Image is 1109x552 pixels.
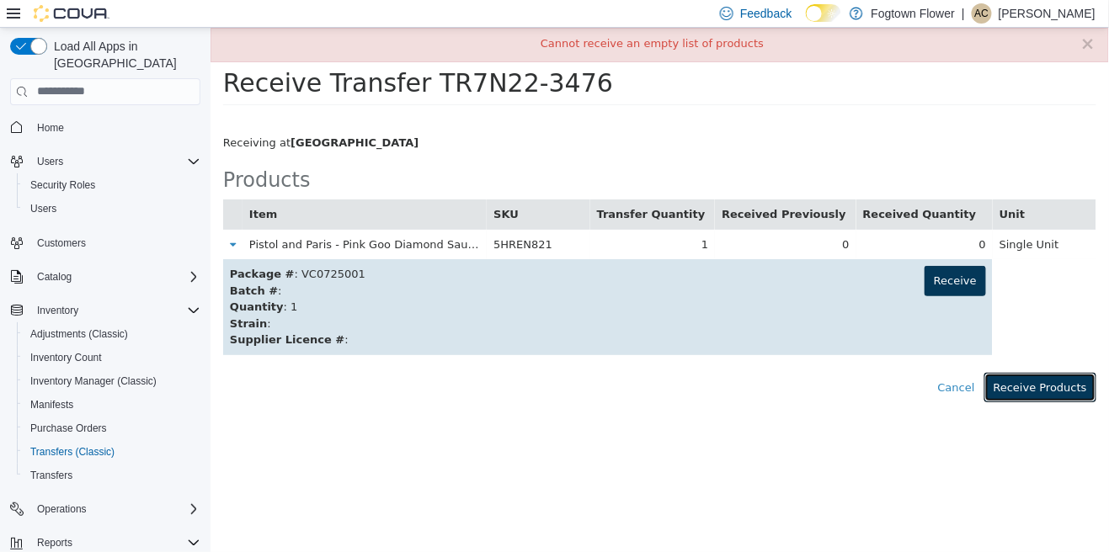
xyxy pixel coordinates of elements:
span: 5HREN821 [283,210,342,223]
button: Unit [789,178,818,195]
span: Inventory Manager (Classic) [24,371,200,391]
span: Reports [37,536,72,549]
span: Feedback [740,5,792,22]
button: Users [17,197,207,220]
a: Users [24,199,63,219]
button: Received Previously [511,178,638,195]
strong: Quantity [19,273,73,285]
span: Inventory [30,300,200,321]
span: Users [30,151,200,172]
div: 0 [653,209,776,226]
button: Home [3,115,207,140]
span: Purchase Orders [24,418,200,438]
button: Purchase Orders [17,417,207,440]
span: Users [30,202,56,215]
button: Inventory Manager (Classic) [17,369,207,393]
b: Package # [19,240,84,252]
span: AC [975,3,989,24]
button: Manifests [17,393,207,417]
h2: Products [13,141,886,163]
div: : [19,255,776,272]
b: [GEOGRAPHIC_DATA] [80,109,208,121]
button: Operations [3,497,207,521]
button: SKU [283,178,312,195]
span: Load All Apps in [GEOGRAPHIC_DATA] [47,38,200,72]
a: Purchase Orders [24,418,114,438]
input: Dark Mode [806,4,841,22]
button: Cancel [718,345,774,375]
td: 0 [504,202,645,232]
button: Received Quantity [653,178,770,195]
span: Adjustments (Classic) [30,327,128,341]
div: : [19,304,776,321]
span: Operations [37,502,87,516]
span: Purchase Orders [30,422,107,435]
span: Home [37,121,64,135]
span: Users [24,199,200,219]
button: Customers [3,231,207,255]
button: Transfers [17,464,207,487]
span: Home [30,117,200,138]
button: Adjustments (Classic) [17,322,207,346]
button: Operations [30,499,93,519]
a: Manifests [24,395,80,415]
button: Security Roles [17,173,207,197]
img: Cova [34,5,109,22]
button: Receive [714,238,776,268]
button: Inventory [3,299,207,322]
span: Inventory Count [24,348,200,368]
span: Catalog [37,270,72,284]
span: Catalog [30,267,200,287]
button: Receive Products [774,345,886,375]
button: Users [30,151,70,172]
div: : 1 [19,271,776,288]
button: Catalog [30,267,78,287]
span: Users [37,155,63,168]
a: Customers [30,233,93,253]
button: Users [3,150,207,173]
span: Customers [30,232,200,253]
div: Alister Crichton [972,3,992,24]
strong: Strain [19,289,56,302]
span: Security Roles [30,178,95,192]
span: Receiving at [13,109,208,121]
a: Transfers [24,465,79,486]
button: Catalog [3,265,207,289]
span: Transfers [30,469,72,482]
span: Adjustments (Classic) [24,324,200,344]
a: Adjustments (Classic) [24,324,135,344]
strong: Supplier Licence # [19,305,134,318]
span: Single Unit [789,210,849,223]
span: Manifests [24,395,200,415]
a: Inventory Count [24,348,109,368]
button: Inventory [30,300,85,321]
span: Security Roles [24,175,200,195]
span: Inventory [37,304,78,317]
p: Fogtown Flower [872,3,956,24]
button: × [870,8,885,25]
button: Transfer Quantity [387,178,499,195]
a: Inventory Manager (Classic) [24,371,163,391]
button: Inventory Count [17,346,207,369]
span: Customers [37,236,86,250]
div: : [19,288,776,305]
span: Inventory Manager (Classic) [30,374,157,388]
a: Home [30,118,71,138]
td: 1 [380,202,505,232]
p: | [962,3,965,24]
span: Receive Transfer TR7N22-3476 [13,40,403,70]
strong: Batch # [19,257,67,269]
span: Inventory Count [30,351,102,364]
button: Item [39,178,70,195]
span: Manifests [30,398,73,411]
span: Operations [30,499,200,519]
span: Transfers [24,465,200,486]
div: : VC0725001 [19,238,776,255]
span: Transfers (Classic) [24,442,200,462]
a: Transfers (Classic) [24,442,121,462]
span: Transfers (Classic) [30,445,115,459]
button: Transfers (Classic) [17,440,207,464]
p: [PERSON_NAME] [999,3,1096,24]
span: Pistol and Paris - Pink Goo Diamond Sauce Disposable - Indica - 1g [39,210,403,223]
